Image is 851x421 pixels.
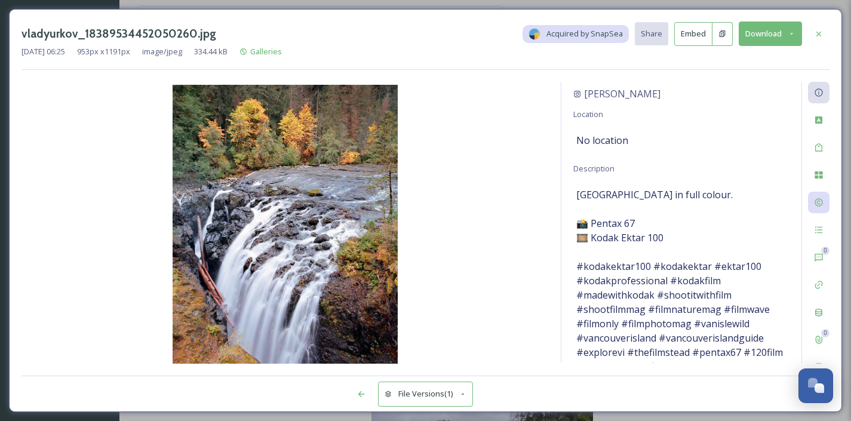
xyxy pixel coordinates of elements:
span: Acquired by SnapSea [546,28,623,39]
span: [PERSON_NAME] [584,87,660,101]
button: File Versions(1) [378,382,474,406]
div: 0 [821,329,830,337]
span: Location [573,109,603,119]
img: 6b02daeb-e4cd-d1bc-37da-5730a3a854be.jpg [21,85,549,366]
span: 953 px x 1191 px [77,46,130,57]
span: No location [576,133,628,147]
img: snapsea-logo.png [529,28,540,40]
button: Download [739,21,802,46]
span: [DATE] 06:25 [21,46,65,57]
div: 0 [821,247,830,255]
button: Share [635,22,668,45]
button: Open Chat [798,368,833,403]
span: Description [573,163,615,174]
span: image/jpeg [142,46,182,57]
span: 334.44 kB [194,46,228,57]
button: Embed [674,22,712,46]
h3: vladyurkov_18389534452050260.jpg [21,25,216,42]
span: Galleries [250,46,282,57]
a: [PERSON_NAME] [573,87,660,101]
